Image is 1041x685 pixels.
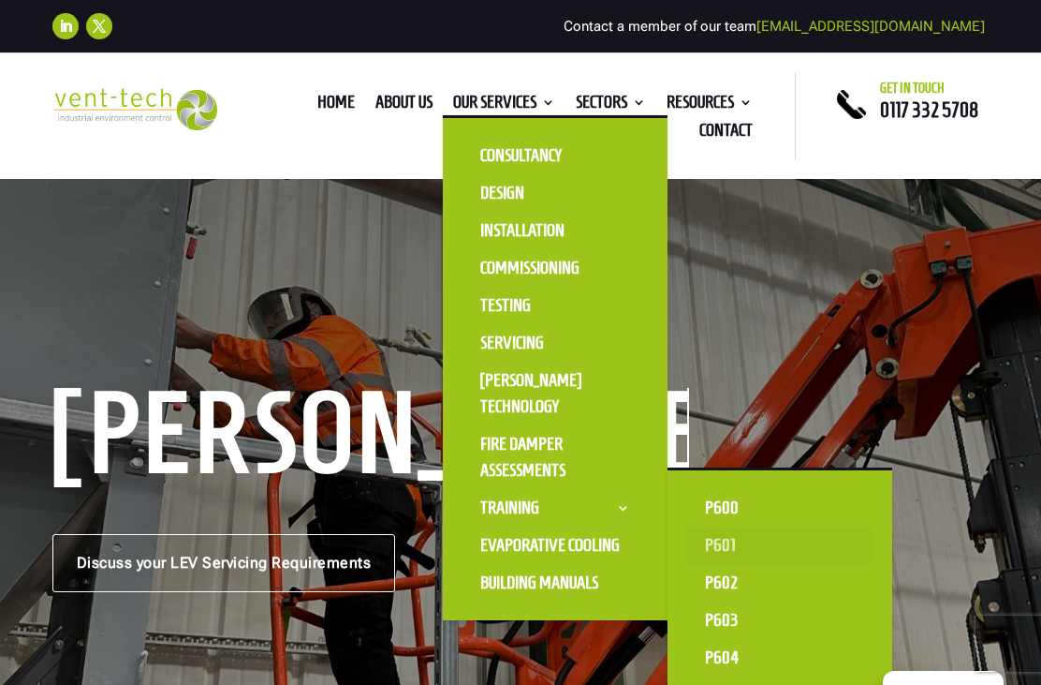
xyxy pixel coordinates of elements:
[686,639,873,677] a: P604
[462,564,649,602] a: Building Manuals
[686,527,873,564] a: P601
[462,489,649,527] a: Training
[462,425,649,489] a: Fire Damper Assessments
[667,96,753,116] a: Resources
[86,13,112,39] a: Follow on X
[462,137,649,174] a: Consultancy
[462,362,649,425] a: [PERSON_NAME] Technology
[880,98,978,121] a: 0117 332 5708
[453,96,555,116] a: Our Services
[564,18,985,35] span: Contact a member of our team
[756,18,985,35] a: [EMAIL_ADDRESS][DOMAIN_NAME]
[317,96,355,116] a: Home
[462,212,649,249] a: Installation
[52,13,79,39] a: Follow on LinkedIn
[686,602,873,639] a: P603
[52,88,217,130] img: 2023-09-27T08_35_16.549ZVENT-TECH---Clear-background
[462,249,649,287] a: Commissioning
[686,564,873,602] a: P602
[375,96,433,116] a: About us
[462,174,649,212] a: Design
[699,124,753,144] a: Contact
[52,388,689,487] h1: [PERSON_NAME]
[576,96,646,116] a: Sectors
[462,527,649,564] a: Evaporative Cooling
[52,534,396,592] a: Discuss your LEV Servicing Requirements
[880,81,945,96] span: Get in touch
[686,489,873,527] a: P600
[462,287,649,324] a: Testing
[462,324,649,362] a: Servicing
